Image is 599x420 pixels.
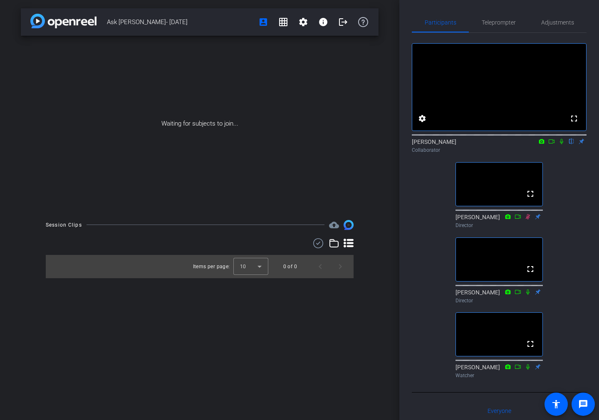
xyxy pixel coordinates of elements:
div: Items per page: [193,262,230,271]
mat-icon: settings [417,114,427,124]
div: Collaborator [412,146,587,154]
button: Next page [330,257,350,277]
div: Waiting for subjects to join... [21,36,379,212]
span: Participants [425,20,456,25]
div: Director [455,222,543,229]
span: Adjustments [541,20,574,25]
mat-icon: logout [338,17,348,27]
span: Destinations for your clips [329,220,339,230]
div: [PERSON_NAME] [455,288,543,304]
img: Session clips [344,220,354,230]
div: Watcher [455,372,543,379]
div: 0 of 0 [283,262,297,271]
mat-icon: fullscreen [525,264,535,274]
span: Everyone [488,408,511,414]
div: [PERSON_NAME] [455,363,543,379]
mat-icon: account_box [258,17,268,27]
mat-icon: message [578,399,588,409]
mat-icon: info [318,17,328,27]
div: [PERSON_NAME] [412,138,587,154]
img: app-logo [30,14,97,28]
mat-icon: grid_on [278,17,288,27]
mat-icon: flip [567,137,577,145]
mat-icon: fullscreen [569,114,579,124]
span: Ask [PERSON_NAME]- [DATE] [107,14,253,30]
mat-icon: cloud_upload [329,220,339,230]
mat-icon: accessibility [551,399,561,409]
mat-icon: settings [298,17,308,27]
mat-icon: fullscreen [525,189,535,199]
div: [PERSON_NAME] [455,213,543,229]
div: Director [455,297,543,304]
button: Previous page [310,257,330,277]
mat-icon: fullscreen [525,339,535,349]
div: Session Clips [46,221,82,229]
span: Teleprompter [482,20,516,25]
